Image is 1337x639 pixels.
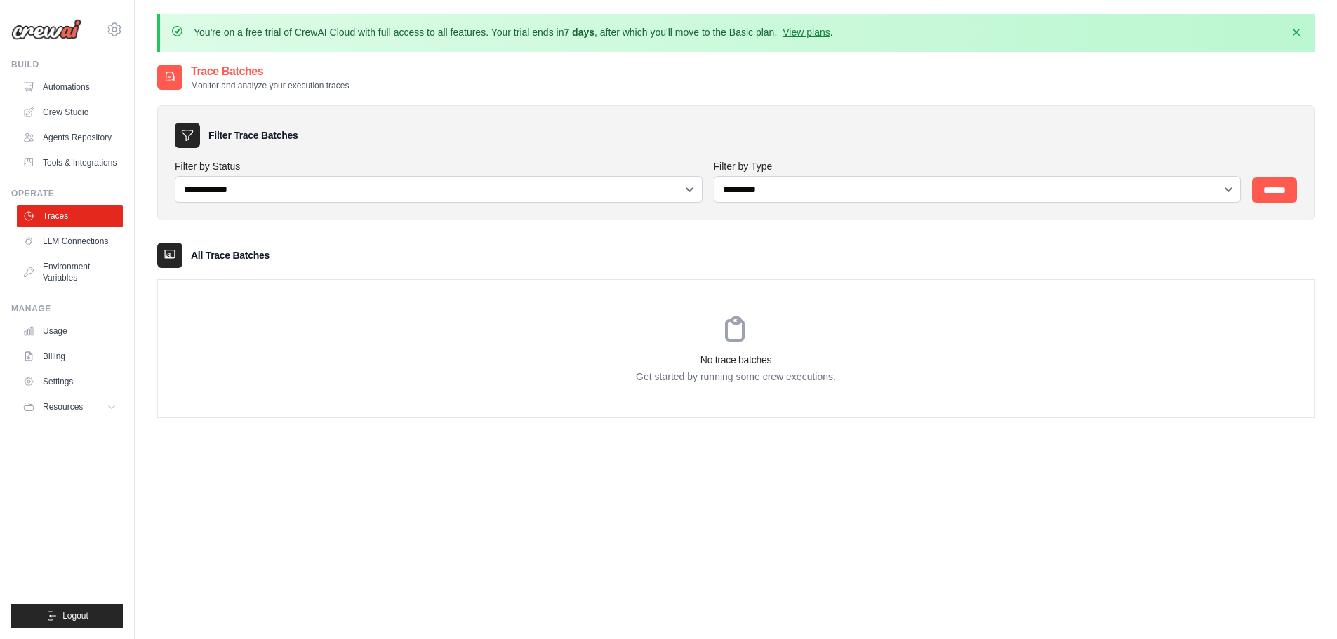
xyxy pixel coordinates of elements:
label: Filter by Status [175,159,703,173]
p: You're on a free trial of CrewAI Cloud with full access to all features. Your trial ends in , aft... [194,25,833,39]
span: Logout [62,610,88,621]
a: Crew Studio [17,101,123,123]
img: Logo [11,19,81,40]
a: Environment Variables [17,255,123,289]
h2: Trace Batches [191,63,349,80]
h3: No trace batches [158,353,1314,367]
a: Tools & Integrations [17,152,123,174]
button: Resources [17,396,123,418]
a: Agents Repository [17,126,123,149]
p: Get started by running some crew executions. [158,370,1314,384]
a: Usage [17,320,123,342]
div: Build [11,59,123,70]
a: Automations [17,76,123,98]
h3: Filter Trace Batches [208,128,298,142]
button: Logout [11,604,123,628]
strong: 7 days [564,27,594,38]
a: Traces [17,205,123,227]
a: View plans [783,27,830,38]
a: Billing [17,345,123,368]
a: Settings [17,370,123,393]
span: Resources [43,401,83,412]
p: Monitor and analyze your execution traces [191,80,349,91]
h3: All Trace Batches [191,248,270,262]
div: Operate [11,188,123,199]
div: Manage [11,303,123,314]
a: LLM Connections [17,230,123,253]
label: Filter by Type [714,159,1242,173]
